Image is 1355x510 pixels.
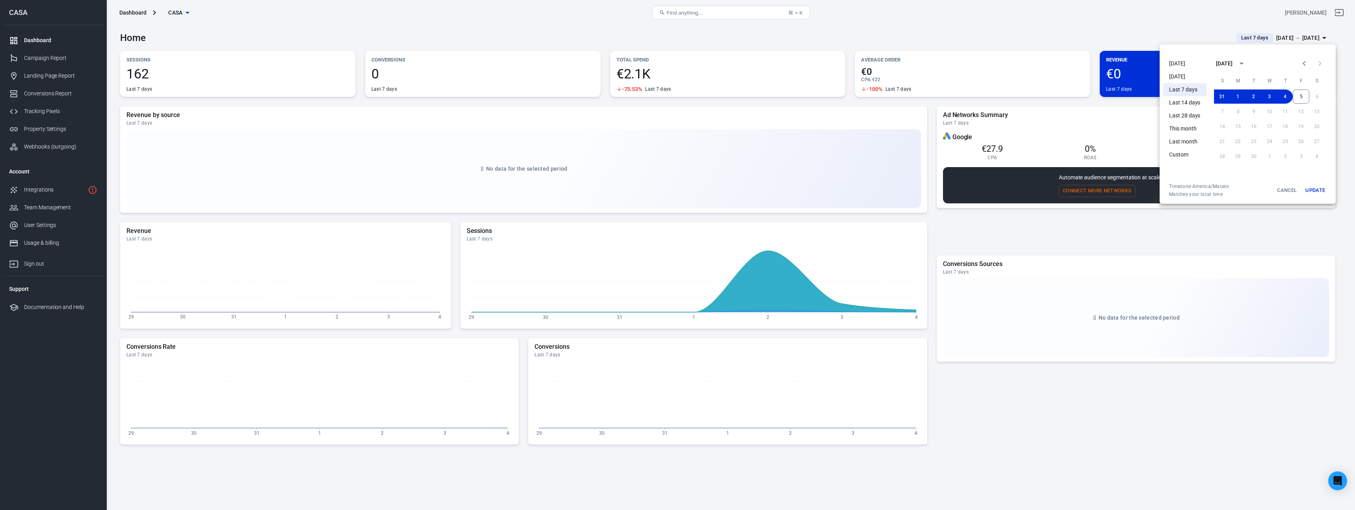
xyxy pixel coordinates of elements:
span: Tuesday [1247,73,1261,89]
span: Thursday [1278,73,1292,89]
button: Previous month [1296,56,1312,71]
li: Last 28 days [1163,109,1207,122]
button: 1 [1230,89,1245,104]
button: 2 [1245,89,1261,104]
li: This month [1163,122,1207,135]
li: Custom [1163,148,1207,161]
div: [DATE] [1216,60,1232,68]
span: Friday [1294,73,1308,89]
button: calendar view is open, switch to year view [1235,57,1248,70]
li: [DATE] [1163,57,1207,70]
div: Timezone: America/Maceio [1169,183,1229,190]
span: Wednesday [1262,73,1277,89]
span: Monday [1231,73,1245,89]
li: Last month [1163,135,1207,148]
div: Open Intercom Messenger [1328,471,1347,490]
li: Last 14 days [1163,96,1207,109]
button: 4 [1277,89,1293,104]
span: Matches your local time [1169,191,1229,197]
li: Last 7 days [1163,83,1207,96]
span: Saturday [1310,73,1324,89]
button: 31 [1214,89,1230,104]
button: 3 [1261,89,1277,104]
li: [DATE] [1163,70,1207,83]
button: 5 [1293,89,1309,104]
button: Cancel [1274,183,1299,197]
span: Sunday [1215,73,1229,89]
button: Update [1303,183,1328,197]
